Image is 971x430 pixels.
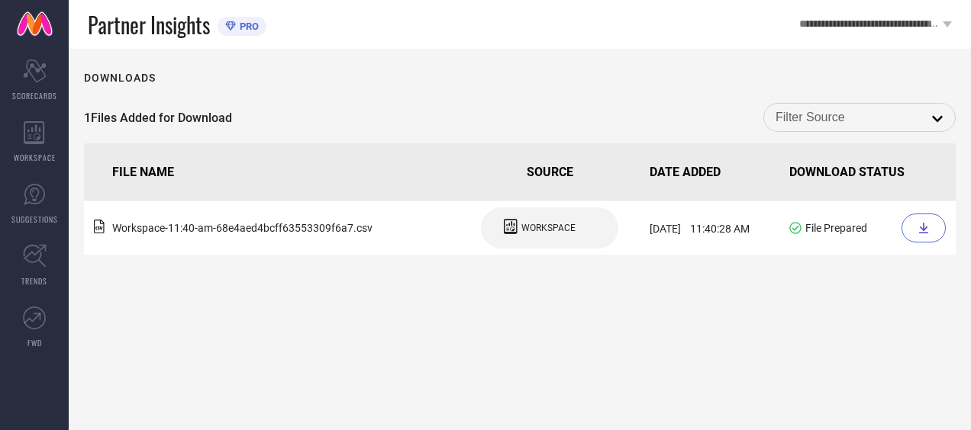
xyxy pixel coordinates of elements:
[650,223,750,235] span: [DATE] 11:40:28 AM
[236,21,259,32] span: PRO
[14,152,56,163] span: WORKSPACE
[12,90,57,101] span: SCORECARDS
[84,111,232,125] span: 1 Files Added for Download
[783,143,956,201] th: DOWNLOAD STATUS
[84,143,456,201] th: FILE NAME
[84,72,156,84] h1: Downloads
[112,222,373,234] span: Workspace - 11:40-am - 68e4aed4bcff63553309f6a7 .csv
[805,222,867,234] span: File Prepared
[902,213,950,242] a: Download
[11,213,58,225] span: SUGGESTIONS
[27,337,42,348] span: FWD
[521,223,576,233] span: WORKSPACE
[21,275,47,287] span: TRENDS
[456,143,644,201] th: SOURCE
[644,143,783,201] th: DATE ADDED
[88,9,210,40] span: Partner Insights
